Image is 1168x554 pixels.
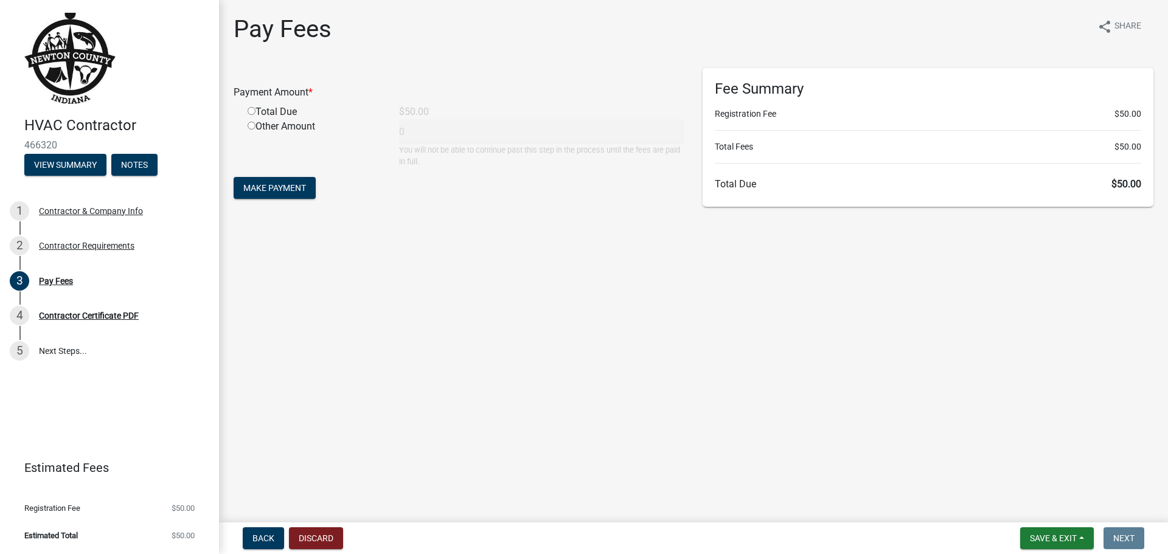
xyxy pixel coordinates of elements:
[172,531,195,539] span: $50.00
[1114,19,1141,34] span: Share
[1114,140,1141,153] span: $50.00
[715,178,1141,190] h6: Total Due
[24,13,116,104] img: Newton County, Indiana
[234,177,316,199] button: Make Payment
[24,139,195,151] span: 466320
[24,161,106,170] wm-modal-confirm: Summary
[289,527,343,549] button: Discard
[1097,19,1112,34] i: share
[243,183,306,193] span: Make Payment
[39,207,143,215] div: Contractor & Company Info
[10,201,29,221] div: 1
[238,105,390,119] div: Total Due
[252,533,274,543] span: Back
[172,504,195,512] span: $50.00
[111,161,158,170] wm-modal-confirm: Notes
[39,311,139,320] div: Contractor Certificate PDF
[224,85,693,100] div: Payment Amount
[10,236,29,255] div: 2
[1030,533,1077,543] span: Save & Exit
[111,154,158,176] button: Notes
[1113,533,1135,543] span: Next
[715,108,1141,120] li: Registration Fee
[10,271,29,291] div: 3
[24,154,106,176] button: View Summary
[243,527,284,549] button: Back
[39,277,73,285] div: Pay Fees
[10,455,200,480] a: Estimated Fees
[24,531,78,539] span: Estimated Total
[1020,527,1094,549] button: Save & Exit
[1111,178,1141,190] span: $50.00
[715,140,1141,153] li: Total Fees
[238,119,390,167] div: Other Amount
[1104,527,1144,549] button: Next
[10,306,29,325] div: 4
[234,15,332,44] h1: Pay Fees
[715,80,1141,98] h6: Fee Summary
[10,341,29,361] div: 5
[24,117,209,134] h4: HVAC Contractor
[39,241,134,250] div: Contractor Requirements
[24,504,80,512] span: Registration Fee
[1114,108,1141,120] span: $50.00
[1088,15,1151,38] button: shareShare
